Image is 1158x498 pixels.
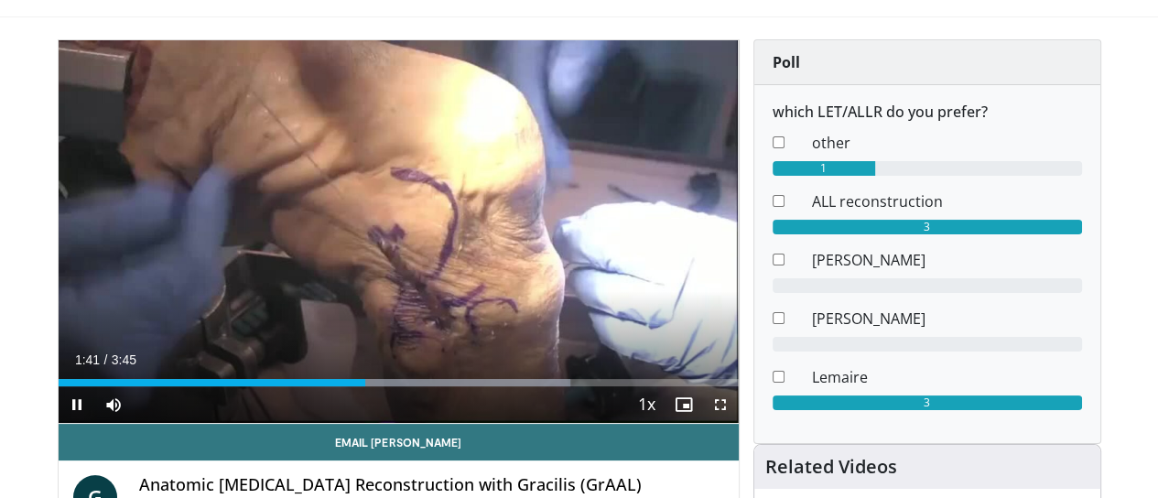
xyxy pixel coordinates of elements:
[798,366,1096,388] dd: Lemaire
[773,161,876,176] div: 1
[798,190,1096,212] dd: ALL reconstruction
[773,395,1082,410] div: 3
[104,352,108,367] span: /
[59,379,739,386] div: Progress Bar
[765,456,897,478] h4: Related Videos
[773,103,1082,121] h6: which LET/ALLR do you prefer?
[59,40,739,424] video-js: Video Player
[59,386,95,423] button: Pause
[139,475,724,495] h4: Anatomic [MEDICAL_DATA] Reconstruction with Gracilis (GrAAL)
[773,220,1082,234] div: 3
[702,386,739,423] button: Fullscreen
[773,52,800,72] strong: Poll
[666,386,702,423] button: Enable picture-in-picture mode
[112,352,136,367] span: 3:45
[629,386,666,423] button: Playback Rate
[95,386,132,423] button: Mute
[798,132,1096,154] dd: other
[59,424,739,460] a: Email [PERSON_NAME]
[798,249,1096,271] dd: [PERSON_NAME]
[75,352,100,367] span: 1:41
[798,308,1096,330] dd: [PERSON_NAME]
